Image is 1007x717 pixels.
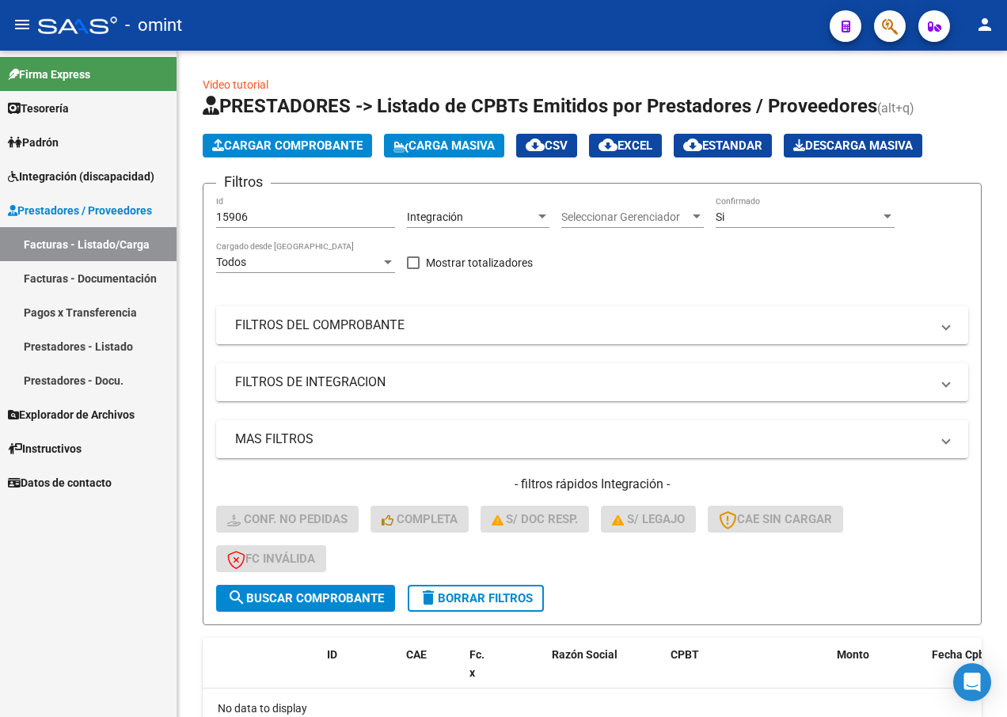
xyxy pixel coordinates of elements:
span: Prestadores / Proveedores [8,202,152,219]
span: Estandar [683,138,762,153]
span: Seleccionar Gerenciador [561,211,690,224]
button: Cargar Comprobante [203,134,372,157]
mat-icon: cloud_download [598,135,617,154]
span: Mostrar totalizadores [426,253,533,272]
button: Conf. no pedidas [216,506,359,533]
mat-expansion-panel-header: MAS FILTROS [216,420,968,458]
span: PRESTADORES -> Listado de CPBTs Emitidos por Prestadores / Proveedores [203,95,877,117]
span: Fc. x [469,648,484,679]
button: FC Inválida [216,545,326,572]
mat-icon: delete [419,588,438,607]
span: CSV [526,138,568,153]
button: Carga Masiva [384,134,504,157]
button: CSV [516,134,577,157]
div: Open Intercom Messenger [953,663,991,701]
h4: - filtros rápidos Integración - [216,476,968,493]
h3: Filtros [216,171,271,193]
datatable-header-cell: Razón Social [545,638,664,708]
span: (alt+q) [877,101,914,116]
a: Video tutorial [203,78,268,91]
datatable-header-cell: Fc. x [463,638,495,708]
span: Integración (discapacidad) [8,168,154,185]
span: Cargar Comprobante [212,138,363,153]
span: Tesorería [8,100,69,117]
button: Estandar [674,134,772,157]
span: Padrón [8,134,59,151]
mat-icon: menu [13,15,32,34]
span: S/ legajo [612,512,685,526]
mat-icon: person [975,15,994,34]
span: ID [327,648,337,661]
span: Monto [837,648,869,661]
mat-panel-title: FILTROS DEL COMPROBANTE [235,317,930,334]
span: CAE SIN CARGAR [719,512,832,526]
span: FC Inválida [227,552,315,566]
button: CAE SIN CARGAR [708,506,843,533]
span: Firma Express [8,66,90,83]
span: Completa [382,512,458,526]
span: CAE [406,648,427,661]
app-download-masive: Descarga masiva de comprobantes (adjuntos) [784,134,922,157]
span: Razón Social [552,648,617,661]
span: Instructivos [8,440,82,457]
datatable-header-cell: CAE [400,638,463,708]
button: Completa [370,506,469,533]
mat-icon: cloud_download [526,135,545,154]
datatable-header-cell: Fecha Cpbt [925,638,997,708]
button: Borrar Filtros [408,585,544,612]
mat-expansion-panel-header: FILTROS DEL COMPROBANTE [216,306,968,344]
span: Descarga Masiva [793,138,913,153]
datatable-header-cell: CPBT [664,638,830,708]
span: Datos de contacto [8,474,112,491]
mat-panel-title: MAS FILTROS [235,431,930,448]
span: Integración [407,211,463,223]
button: Buscar Comprobante [216,585,395,612]
span: Borrar Filtros [419,591,533,605]
mat-panel-title: FILTROS DE INTEGRACION [235,374,930,391]
datatable-header-cell: ID [321,638,400,708]
span: CPBT [671,648,699,661]
mat-icon: search [227,588,246,607]
span: Explorador de Archivos [8,406,135,423]
span: Si [716,211,724,223]
span: Todos [216,256,246,268]
button: Descarga Masiva [784,134,922,157]
mat-expansion-panel-header: FILTROS DE INTEGRACION [216,363,968,401]
button: S/ Doc Resp. [481,506,590,533]
span: EXCEL [598,138,652,153]
span: Fecha Cpbt [932,648,989,661]
button: S/ legajo [601,506,696,533]
button: EXCEL [589,134,662,157]
datatable-header-cell: Monto [830,638,925,708]
span: Buscar Comprobante [227,591,384,605]
span: Conf. no pedidas [227,512,348,526]
span: S/ Doc Resp. [492,512,579,526]
span: - omint [125,8,182,43]
mat-icon: cloud_download [683,135,702,154]
span: Carga Masiva [393,138,495,153]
